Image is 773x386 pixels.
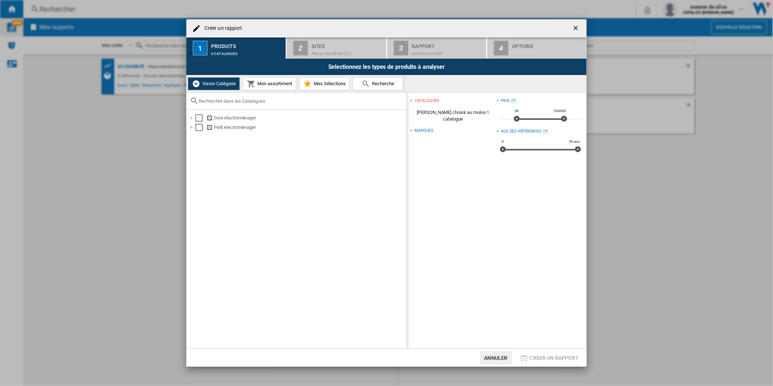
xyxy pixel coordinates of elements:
button: Recherche [353,77,403,90]
ng-md-icon: getI18NText('BUTTONS.CLOSE_DIALOG') [572,24,581,33]
md-checkbox: Select [195,114,206,122]
div: catalogues [415,98,439,104]
button: getI18NText('BUTTONS.CLOSE_DIALOG') [569,21,584,36]
div: Matrice des prix [412,48,484,56]
h4: Créer un rapport [201,25,242,32]
div: Options [512,40,584,48]
button: Vision Catégorie [188,77,240,90]
button: 3 Rapport Matrice des prix [387,38,487,59]
div: 4 [494,41,508,55]
button: Annuler [480,351,512,365]
span: 0 [501,139,505,145]
div: Petit electroménager [206,124,405,131]
button: Mes Sélections [299,77,350,90]
div: Marques [415,128,433,134]
span: Mon assortiment [255,81,292,86]
input: Rechercher dans les Catalogues [199,98,403,104]
div: Profil par défaut (21) [312,48,383,56]
div: Prix [501,98,510,104]
button: 4 Options [487,38,587,59]
span: Recherche [370,81,394,86]
span: 10000€ [552,108,567,114]
div: Selectionnez les types de produits à analyser [186,59,587,75]
div: Gros electroménager [206,114,405,122]
span: 0€ [514,108,520,114]
span: Créer un rapport [530,355,579,361]
button: 2 Sites Profil par défaut (21) [287,38,387,59]
img: wiser-icon-white.png [192,79,201,88]
div: 0 catalogues [211,48,283,56]
button: Mon assortiment [243,77,296,90]
div: Rapport [412,40,484,48]
span: Mes Sélections [312,81,346,86]
div: 2 [293,41,308,55]
span: 30 ans [568,139,581,145]
div: Produits [211,40,283,48]
span: [PERSON_NAME] choisir au moins 1 catalogue [410,106,496,126]
span: Vision Catégorie [201,81,236,86]
button: Créer un rapport [518,351,581,365]
div: 1 [193,41,207,55]
div: Sites [312,40,383,48]
md-checkbox: Select [195,124,206,131]
div: Age des références [501,129,542,134]
div: 3 [394,41,408,55]
button: 1 Produits 0 catalogues [186,38,286,59]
